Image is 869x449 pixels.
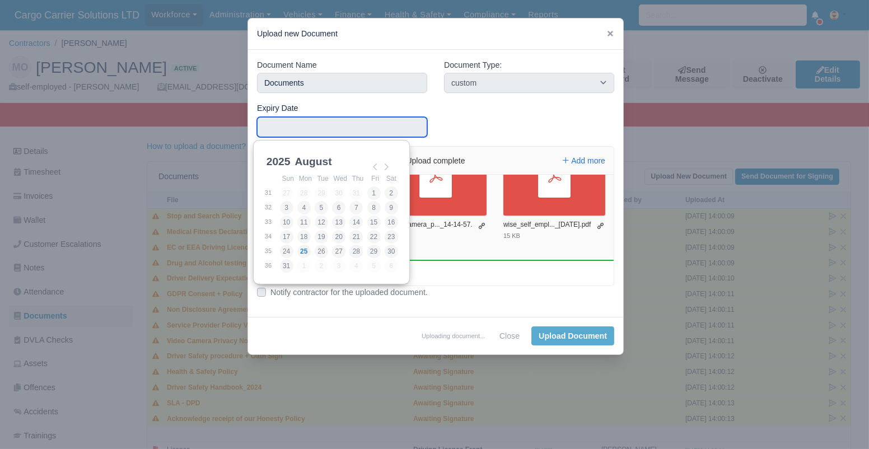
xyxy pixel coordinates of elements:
[503,137,605,216] a: wise_self_employment_acknowledgement-2024-03-25_15-08-08.pdf
[368,160,382,174] button: Previous Month
[280,259,293,273] button: 31
[257,102,298,115] label: Expiry Date
[385,221,475,238] div: video_camera_privacy_notice-2024-03-25_14-14-57.pdf
[571,156,605,165] span: Add more
[297,230,311,244] button: 18
[257,146,614,286] div: File Uploader
[280,201,293,214] button: 3
[264,215,279,230] td: 33
[349,230,363,244] button: 21
[385,186,398,200] button: 2
[297,245,311,258] button: 25
[367,186,381,200] button: 1
[315,216,328,229] button: 12
[813,395,869,449] iframe: Chat Widget
[293,153,334,170] div: August
[371,175,379,183] abbr: Friday
[248,18,623,50] div: Upload new Document
[257,117,427,137] input: Use the arrow keys to pick a date
[264,153,293,170] div: 2025
[380,160,393,174] button: Next Month
[264,244,279,259] td: 35
[299,175,312,183] abbr: Monday
[270,286,428,299] label: Notify contractor for the uploaded document.
[317,175,328,183] abbr: Tuesday
[315,245,328,258] button: 26
[280,230,293,244] button: 17
[385,245,398,258] button: 30
[349,201,363,214] button: 7
[503,221,594,230] div: wise_self_employment_acknowledgement-2024-03-25_15-08-08.pdf
[385,201,398,214] button: 9
[367,245,381,258] button: 29
[280,245,293,258] button: 24
[315,201,328,214] button: 5
[385,137,487,216] a: video_camera_privacy_notice-2024-03-25_14-14-57.pdf
[478,221,487,230] button: Copy link
[264,230,279,244] td: 34
[264,200,279,215] td: 32
[367,216,381,229] button: 15
[444,59,502,72] label: Document Type:
[352,147,520,175] div: Upload complete
[349,245,363,258] button: 28
[297,201,311,214] button: 4
[367,201,381,214] button: 8
[332,245,345,258] button: 27
[349,216,363,229] button: 14
[352,175,364,183] abbr: Thursday
[257,59,317,72] label: Document Name
[558,153,610,169] button: Add more files
[332,201,345,214] button: 6
[264,186,279,200] td: 31
[503,232,520,240] div: 15 KB
[385,230,398,244] button: 23
[596,221,605,230] button: Copy link
[282,175,294,183] abbr: Sunday
[264,259,279,273] td: 36
[422,331,485,341] small: Uploading document...
[332,230,345,244] button: 20
[531,326,614,345] button: Upload Document
[280,216,293,229] button: 10
[332,216,345,229] button: 13
[297,216,311,229] button: 11
[386,175,396,183] abbr: Saturday
[385,216,398,229] button: 16
[334,175,347,183] abbr: Wednesday
[315,230,328,244] button: 19
[367,230,381,244] button: 22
